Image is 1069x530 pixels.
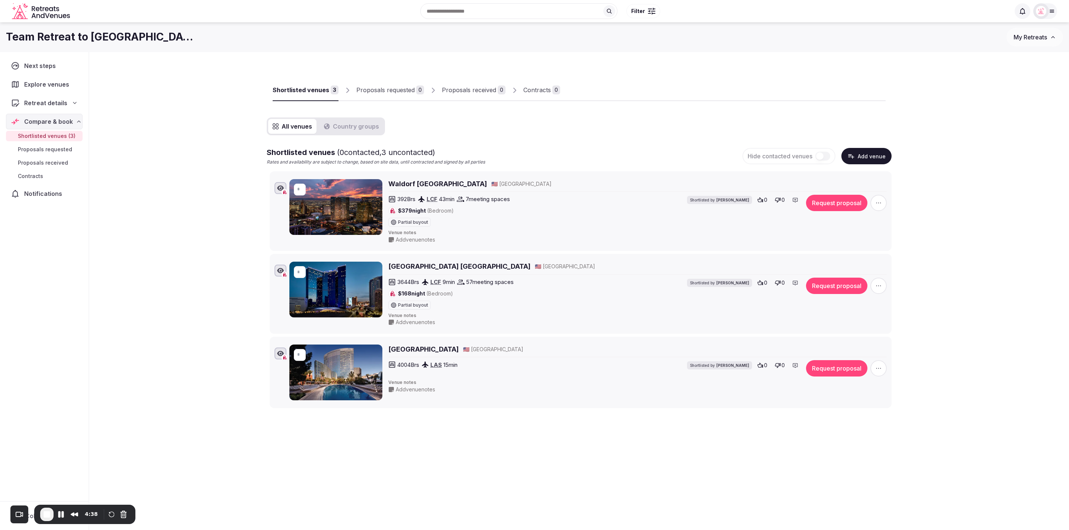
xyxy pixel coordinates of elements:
[12,3,71,20] svg: Retreats and Venues company logo
[24,80,72,89] span: Explore venues
[6,158,83,168] a: Proposals received
[806,278,867,294] button: Request proposal
[806,360,867,377] button: Request proposal
[24,117,73,126] span: Compare & book
[6,77,83,92] a: Explore venues
[6,144,83,155] a: Proposals requested
[18,146,72,153] span: Proposals requested
[6,58,83,74] a: Next steps
[6,171,83,181] a: Contracts
[24,98,67,107] span: Retreat details
[6,186,83,201] a: Notifications
[626,4,660,18] button: Filter
[806,195,867,211] button: Request proposal
[12,3,71,20] a: Visit the homepage
[18,132,76,140] span: Shortlisted venues (3)
[1007,28,1063,46] button: My Retreats
[631,7,645,15] span: Filter
[18,172,43,180] span: Contracts
[24,61,59,70] span: Next steps
[6,131,83,141] a: Shortlisted venues (3)
[1036,6,1046,16] img: miaceralde
[6,30,196,44] h1: Team Retreat to [GEOGRAPHIC_DATA]
[18,159,68,167] span: Proposals received
[24,189,65,198] span: Notifications
[6,508,83,524] button: Collapse Sidebar
[1014,33,1047,41] span: My Retreats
